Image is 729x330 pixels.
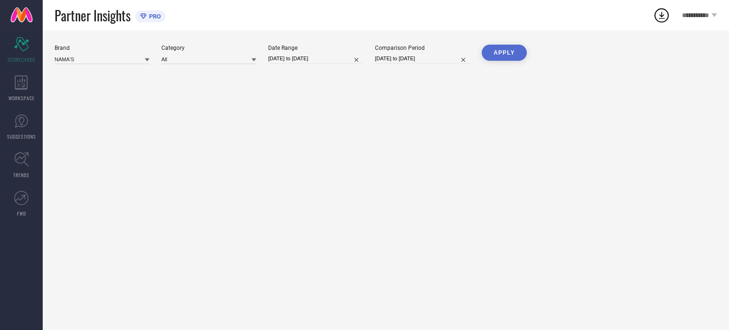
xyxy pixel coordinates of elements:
span: WORKSPACE [9,94,35,102]
div: Brand [55,45,150,51]
span: SUGGESTIONS [7,133,36,140]
div: Open download list [653,7,670,24]
button: APPLY [482,45,527,61]
span: Partner Insights [55,6,131,25]
input: Select comparison period [375,54,470,64]
div: Date Range [268,45,363,51]
span: PRO [147,13,161,20]
span: SCORECARDS [8,56,36,63]
span: TRENDS [13,171,29,179]
span: FWD [17,210,26,217]
input: Select date range [268,54,363,64]
div: Category [161,45,256,51]
div: Comparison Period [375,45,470,51]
